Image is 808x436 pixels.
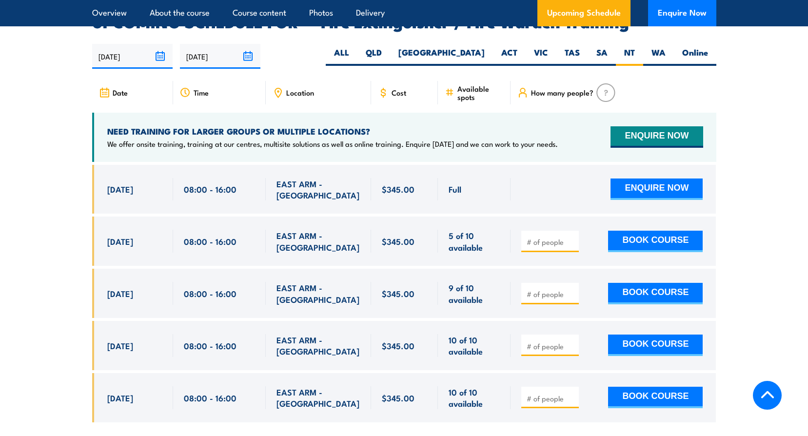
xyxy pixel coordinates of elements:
[457,84,504,101] span: Available spots
[449,230,500,253] span: 5 of 10 available
[392,88,406,97] span: Cost
[527,341,575,351] input: # of people
[382,236,414,247] span: $345.00
[608,231,703,252] button: BOOK COURSE
[643,47,674,66] label: WA
[588,47,616,66] label: SA
[608,283,703,304] button: BOOK COURSE
[611,178,703,200] button: ENQUIRE NOW
[449,334,500,357] span: 10 of 10 available
[107,288,133,299] span: [DATE]
[184,288,236,299] span: 08:00 - 16:00
[449,183,461,195] span: Full
[184,236,236,247] span: 08:00 - 16:00
[107,183,133,195] span: [DATE]
[390,47,493,66] label: [GEOGRAPHIC_DATA]
[92,15,716,28] h2: UPCOMING SCHEDULE FOR - "Fire Extinguisher / Fire Warden Training"
[107,236,133,247] span: [DATE]
[276,282,360,305] span: EAST ARM - [GEOGRAPHIC_DATA]
[527,237,575,247] input: # of people
[616,47,643,66] label: NT
[608,387,703,408] button: BOOK COURSE
[276,334,360,357] span: EAST ARM - [GEOGRAPHIC_DATA]
[194,88,209,97] span: Time
[357,47,390,66] label: QLD
[276,178,360,201] span: EAST ARM - [GEOGRAPHIC_DATA]
[382,340,414,351] span: $345.00
[382,288,414,299] span: $345.00
[107,126,558,137] h4: NEED TRAINING FOR LARGER GROUPS OR MULTIPLE LOCATIONS?
[382,392,414,403] span: $345.00
[449,386,500,409] span: 10 of 10 available
[674,47,716,66] label: Online
[180,44,260,69] input: To date
[556,47,588,66] label: TAS
[526,47,556,66] label: VIC
[184,183,236,195] span: 08:00 - 16:00
[493,47,526,66] label: ACT
[382,183,414,195] span: $345.00
[276,230,360,253] span: EAST ARM - [GEOGRAPHIC_DATA]
[326,47,357,66] label: ALL
[527,289,575,299] input: # of people
[276,386,360,409] span: EAST ARM - [GEOGRAPHIC_DATA]
[608,335,703,356] button: BOOK COURSE
[531,88,593,97] span: How many people?
[113,88,128,97] span: Date
[286,88,314,97] span: Location
[107,340,133,351] span: [DATE]
[92,44,173,69] input: From date
[449,282,500,305] span: 9 of 10 available
[527,394,575,403] input: # of people
[611,126,703,148] button: ENQUIRE NOW
[184,340,236,351] span: 08:00 - 16:00
[184,392,236,403] span: 08:00 - 16:00
[107,139,558,149] p: We offer onsite training, training at our centres, multisite solutions as well as online training...
[107,392,133,403] span: [DATE]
